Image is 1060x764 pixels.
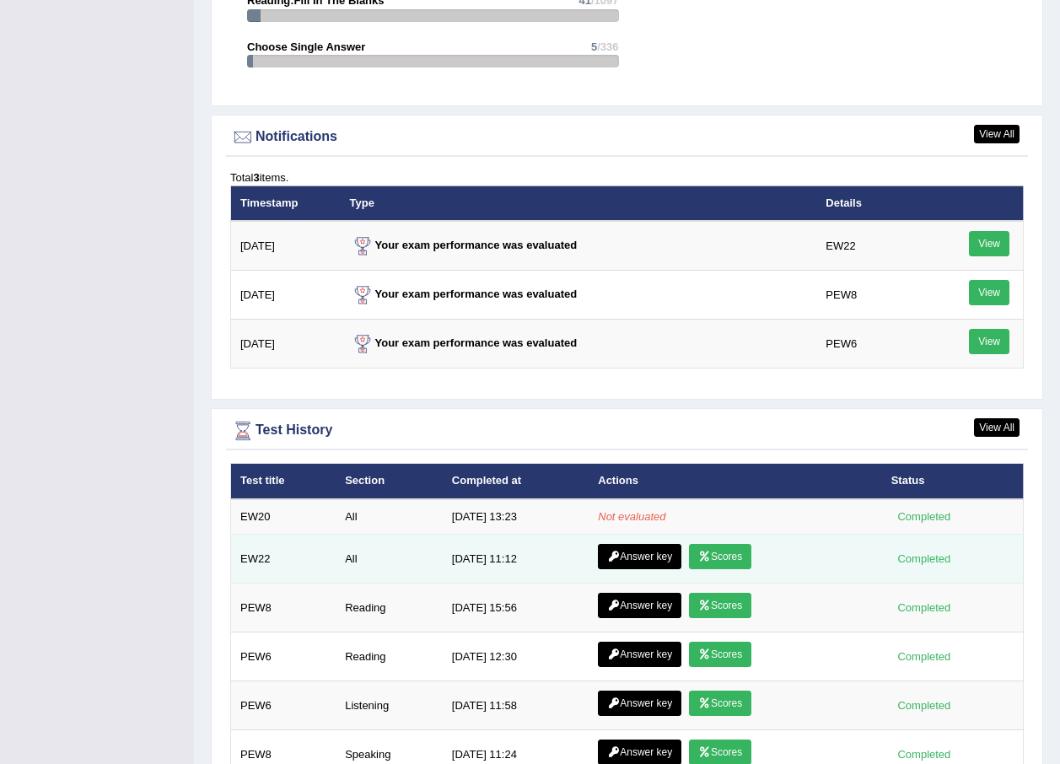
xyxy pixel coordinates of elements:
td: [DATE] 11:12 [443,535,589,584]
th: Status [882,464,1024,499]
strong: Your exam performance was evaluated [350,336,578,349]
a: Scores [689,691,751,716]
div: Completed [891,745,957,763]
span: /336 [597,40,618,53]
td: [DATE] 15:56 [443,584,589,632]
td: [DATE] [231,271,341,320]
th: Actions [589,464,881,499]
th: Section [336,464,443,499]
td: Reading [336,632,443,681]
th: Test title [231,464,336,499]
a: View [969,280,1009,305]
td: PEW6 [816,320,922,369]
td: Reading [336,584,443,632]
td: PEW8 [231,584,336,632]
a: View [969,231,1009,256]
div: Completed [891,550,957,568]
a: Answer key [598,642,681,667]
a: Answer key [598,593,681,618]
td: PEW8 [816,271,922,320]
div: Total items. [230,169,1024,186]
a: Scores [689,593,751,618]
a: View All [974,418,1020,437]
td: [DATE] 13:23 [443,499,589,535]
div: Completed [891,648,957,665]
td: [DATE] [231,221,341,271]
em: Not evaluated [598,510,665,523]
td: All [336,535,443,584]
td: PEW6 [231,632,336,681]
td: All [336,499,443,535]
strong: Choose Single Answer [247,40,365,53]
div: Test History [230,418,1024,444]
a: Scores [689,642,751,667]
td: [DATE] 12:30 [443,632,589,681]
span: 5 [591,40,597,53]
th: Completed at [443,464,589,499]
td: EW22 [816,221,922,271]
th: Details [816,186,922,221]
a: Scores [689,544,751,569]
strong: Your exam performance was evaluated [350,288,578,300]
a: Answer key [598,691,681,716]
th: Timestamp [231,186,341,221]
div: Completed [891,508,957,525]
div: Notifications [230,125,1024,150]
td: [DATE] [231,320,341,369]
div: Completed [891,599,957,616]
a: View [969,329,1009,354]
div: Completed [891,697,957,714]
td: EW20 [231,499,336,535]
b: 3 [253,171,259,184]
th: Type [341,186,817,221]
td: [DATE] 11:58 [443,681,589,730]
td: PEW6 [231,681,336,730]
td: Listening [336,681,443,730]
td: EW22 [231,535,336,584]
a: View All [974,125,1020,143]
a: Answer key [598,544,681,569]
strong: Your exam performance was evaluated [350,239,578,251]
